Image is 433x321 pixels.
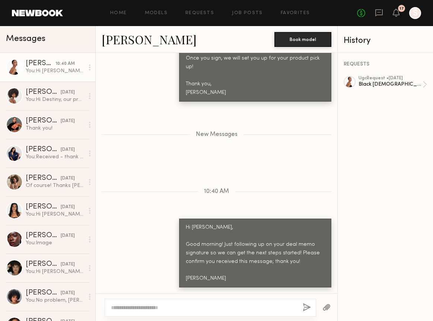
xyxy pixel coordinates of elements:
[409,7,421,19] a: S
[26,261,61,268] div: [PERSON_NAME]
[399,7,404,11] div: 17
[274,32,331,47] button: Book model
[196,131,238,138] span: New Messages
[26,117,61,125] div: [PERSON_NAME]
[274,36,331,42] a: Book model
[26,182,84,189] div: Of course! Thanks [PERSON_NAME]!
[26,232,61,239] div: [PERSON_NAME]
[26,239,84,247] div: You: Image
[26,297,84,304] div: You: No problem, [PERSON_NAME]! We will keep you in mind :)
[344,62,427,67] div: REQUESTS
[26,211,84,218] div: You: Hi [PERSON_NAME], Thank you for the note- unfortunately we do have to source another creator...
[61,204,75,211] div: [DATE]
[55,60,75,67] div: 10:40 AM
[185,11,214,16] a: Requests
[61,261,75,268] div: [DATE]
[26,203,61,211] div: [PERSON_NAME]
[204,188,229,195] span: 10:40 AM
[61,290,75,297] div: [DATE]
[61,232,75,239] div: [DATE]
[61,89,75,96] div: [DATE]
[359,76,423,81] div: ugc Request • [DATE]
[281,11,310,16] a: Favorites
[102,31,197,47] a: [PERSON_NAME]
[110,11,127,16] a: Home
[26,289,61,297] div: [PERSON_NAME]
[359,81,423,88] div: Black [DEMOGRAPHIC_DATA] UGC Creator - Hair Extensions Expert
[186,223,325,283] div: Hi [PERSON_NAME], Good morning! Just following up on your deal memo signature so we can get the n...
[26,67,84,74] div: You: Hi [PERSON_NAME], Good morning! Just following up on your deal memo signature so we can get ...
[26,89,61,96] div: [PERSON_NAME]
[186,12,325,97] div: Hi [PERSON_NAME], Hope you had a nice weekend! Please see the deal memo here for your signature: ...
[6,35,45,43] span: Messages
[26,60,55,67] div: [PERSON_NAME]
[61,175,75,182] div: [DATE]
[61,118,75,125] div: [DATE]
[26,146,61,153] div: [PERSON_NAME]
[26,175,61,182] div: [PERSON_NAME]
[145,11,168,16] a: Models
[61,146,75,153] div: [DATE]
[26,153,84,160] div: You: Received - thank you! -[PERSON_NAME]
[344,36,427,45] div: History
[359,76,427,93] a: ugcRequest •[DATE]Black [DEMOGRAPHIC_DATA] UGC Creator - Hair Extensions Expert
[232,11,263,16] a: Job Posts
[26,96,84,103] div: You: Hi Destiny, our producer is asking if the images you sent are the most recent images of your...
[26,125,84,132] div: Thank you!
[26,268,84,275] div: You: Hi [PERSON_NAME], that sounds great! For the photos, we would need them by [DATE] Weds. 7/16...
